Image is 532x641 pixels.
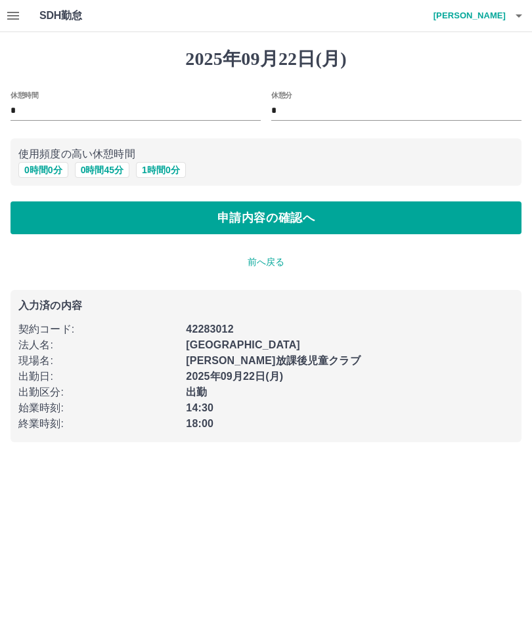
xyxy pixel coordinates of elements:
[11,48,521,70] h1: 2025年09月22日(月)
[18,353,178,369] p: 現場名 :
[186,386,207,398] b: 出勤
[186,339,300,350] b: [GEOGRAPHIC_DATA]
[186,371,283,382] b: 2025年09月22日(月)
[186,418,213,429] b: 18:00
[11,90,38,100] label: 休憩時間
[18,300,514,311] p: 入力済の内容
[186,355,360,366] b: [PERSON_NAME]放課後児童クラブ
[18,384,178,400] p: 出勤区分 :
[186,402,213,413] b: 14:30
[18,416,178,432] p: 終業時刻 :
[18,146,514,162] p: 使用頻度の高い休憩時間
[18,321,178,337] p: 契約コード :
[18,337,178,353] p: 法人名 :
[11,255,521,269] p: 前へ戻る
[18,400,178,416] p: 始業時刻 :
[18,162,68,178] button: 0時間0分
[271,90,292,100] label: 休憩分
[18,369,178,384] p: 出勤日 :
[75,162,129,178] button: 0時間45分
[186,323,233,335] b: 42283012
[136,162,186,178] button: 1時間0分
[11,201,521,234] button: 申請内容の確認へ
